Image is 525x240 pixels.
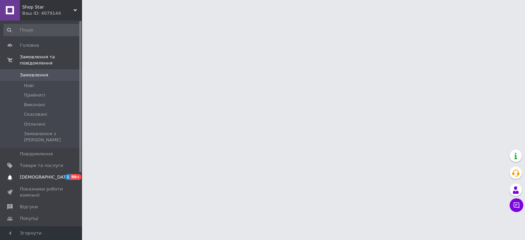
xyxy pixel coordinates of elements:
[70,174,82,180] span: 99+
[20,186,63,198] span: Показники роботи компанії
[20,204,38,210] span: Відгуки
[24,92,45,98] span: Прийняті
[24,111,47,117] span: Скасовані
[20,215,38,222] span: Покупці
[24,131,80,143] span: Замовлення з [PERSON_NAME]
[24,83,34,89] span: Нові
[65,174,70,180] span: 1
[22,10,82,16] div: Ваш ID: 4079144
[24,121,45,127] span: Оплачені
[510,198,523,212] button: Чат з покупцем
[3,24,81,36] input: Пошук
[20,42,39,48] span: Головна
[20,163,63,169] span: Товари та послуги
[20,54,82,66] span: Замовлення та повідомлення
[20,174,70,180] span: [DEMOGRAPHIC_DATA]
[20,151,53,157] span: Повідомлення
[20,72,48,78] span: Замовлення
[22,4,73,10] span: Shop Star
[24,102,45,108] span: Виконані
